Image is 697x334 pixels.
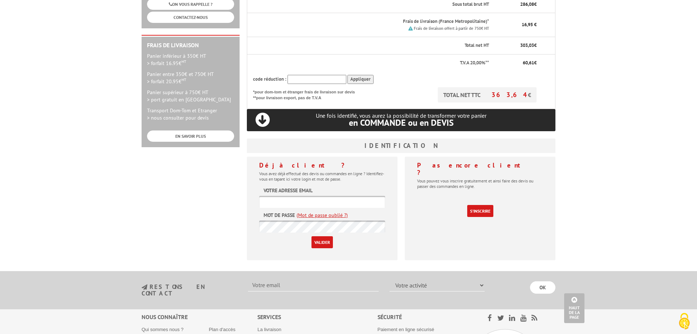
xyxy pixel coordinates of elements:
span: 286,08 [520,1,534,7]
div: Services [257,313,378,321]
div: Nous connaître [142,313,257,321]
p: Panier supérieur à 750€ HT [147,89,234,103]
input: Valider [311,236,333,248]
span: 16,95 € [522,21,537,28]
span: 363,64 [492,90,528,99]
p: Panier entre 350€ et 750€ HT [147,71,234,85]
a: CONTACTEZ-NOUS [147,12,234,23]
a: (Mot de passe oublié ?) [297,212,348,219]
p: T.V.A 20,00%** [253,60,489,67]
a: Paiement en ligne sécurisé [378,327,434,332]
span: code réduction : [253,76,286,82]
p: Une fois identifié, vous aurez la possibilité de transformer votre panier [247,112,555,127]
a: EN SAVOIR PLUS [147,130,234,142]
div: Sécurité [378,313,469,321]
a: Plan d'accès [209,327,235,332]
h3: restons en contact [142,284,237,297]
sup: HT [182,59,186,64]
p: € [496,60,537,67]
small: Frais de livraison offert à partir de 750€ HT [414,26,489,31]
p: € [496,42,537,49]
a: S'inscrire [467,205,493,217]
p: Panier inférieur à 350€ HT [147,52,234,67]
button: Cookies (fenêtre modale) [672,309,697,334]
label: Mot de passe [264,212,295,219]
label: Votre adresse email [264,187,313,194]
span: 303,03 [520,42,534,48]
span: > forfait 16.95€ [147,60,186,67]
p: Vous pouvez vous inscrire gratuitement et ainsi faire des devis ou passer des commandes en ligne. [417,178,543,189]
p: € [496,1,537,8]
input: Appliquer [347,75,374,84]
sup: HT [182,77,186,82]
span: 60,61 [523,60,534,66]
p: Total net HT [253,42,489,49]
p: Frais de livraison (France Metropolitaine)* [287,18,489,25]
span: > nous consulter pour devis [147,114,209,121]
h3: Identification [247,138,555,153]
span: > forfait 20.95€ [147,78,186,85]
input: Votre email [248,279,379,291]
img: Cookies (fenêtre modale) [675,312,693,330]
a: Haut de la page [564,293,584,323]
h4: Déjà client ? [259,162,385,169]
a: Qui sommes nous ? [142,327,184,332]
p: Vous avez déjà effectué des devis ou commandes en ligne ? Identifiez-vous en tapant ici votre log... [259,171,385,182]
a: La livraison [257,327,281,332]
span: en COMMANDE ou en DEVIS [349,117,454,128]
img: picto.png [408,26,413,31]
h4: Pas encore client ? [417,162,543,176]
p: TOTAL NET TTC € [438,87,537,102]
input: OK [530,281,555,294]
img: newsletter.jpg [142,284,147,290]
p: *pour dom-tom et étranger frais de livraison sur devis **pour livraison export, pas de T.V.A [253,87,362,101]
p: Transport Dom-Tom et Etranger [147,107,234,121]
h2: Frais de Livraison [147,42,234,49]
span: > port gratuit en [GEOGRAPHIC_DATA] [147,96,231,103]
